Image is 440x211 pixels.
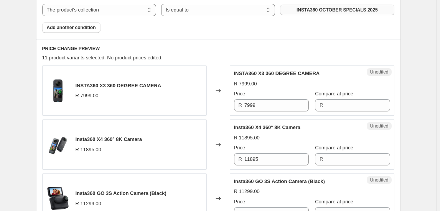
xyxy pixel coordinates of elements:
[234,199,246,204] span: Price
[76,83,161,88] span: INSTA360 X3 360 DEGREE CAMERA
[297,7,378,13] span: INSTA360 OCTOBER SPECIALS 2025
[315,145,353,150] span: Compare at price
[46,187,69,210] img: insta360-go-3s-action-camera-black-1-ezgif.com-webp-to-png-converter_80x.png
[280,5,394,15] button: INSTA360 OCTOBER SPECIALS 2025
[76,146,101,154] div: R 11895.00
[320,102,323,108] span: R
[234,124,301,130] span: Insta360 X4 360° 8K Camera
[46,79,69,102] img: insta360-x3-360-camera-CINX3-1_80x.webp
[315,199,353,204] span: Compare at price
[370,177,388,183] span: Unedited
[47,25,96,31] span: Add another condition
[315,91,353,97] span: Compare at price
[239,156,242,162] span: R
[234,70,320,76] span: INSTA360 X3 360 DEGREE CAMERA
[370,69,388,75] span: Unedited
[42,46,394,52] h6: PRICE CHANGE PREVIEW
[234,178,325,184] span: Insta360 GO 3S Action Camera (Black)
[46,133,69,156] img: X4_Transparentweb_80x.jpg
[76,136,142,142] span: Insta360 X4 360° 8K Camera
[76,92,99,100] div: R 7999.00
[42,55,163,61] span: 11 product variants selected. No product prices edited:
[320,156,323,162] span: R
[239,102,242,108] span: R
[370,123,388,129] span: Unedited
[42,22,101,33] button: Add another condition
[76,190,166,196] span: Insta360 GO 3S Action Camera (Black)
[234,145,246,150] span: Price
[234,188,260,195] div: R 11299.00
[76,200,101,208] div: R 11299.00
[234,91,246,97] span: Price
[234,80,257,88] div: R 7999.00
[234,134,260,142] div: R 11895.00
